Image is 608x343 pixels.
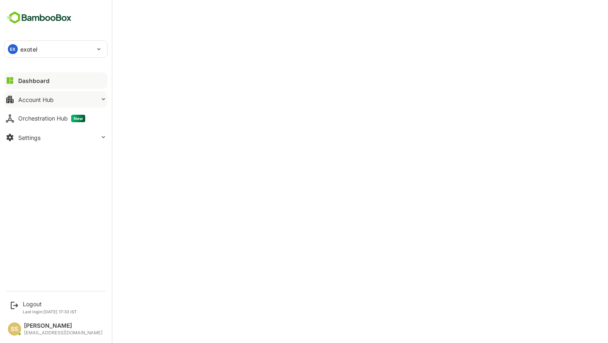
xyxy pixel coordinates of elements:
[18,134,41,141] div: Settings
[20,45,38,54] p: exotel
[4,72,108,89] button: Dashboard
[4,10,74,26] img: BambooboxFullLogoMark.5f36c76dfaba33ec1ec1367b70bb1252.svg
[8,44,18,54] div: EX
[4,110,108,127] button: Orchestration HubNew
[5,41,107,57] div: EXexotel
[23,300,77,308] div: Logout
[24,330,103,336] div: [EMAIL_ADDRESS][DOMAIN_NAME]
[18,115,85,122] div: Orchestration Hub
[8,322,21,336] div: SS
[23,309,77,314] p: Last login: [DATE] 17:33 IST
[24,322,103,329] div: [PERSON_NAME]
[71,115,85,122] span: New
[4,129,108,146] button: Settings
[18,96,54,103] div: Account Hub
[18,77,50,84] div: Dashboard
[4,91,108,108] button: Account Hub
